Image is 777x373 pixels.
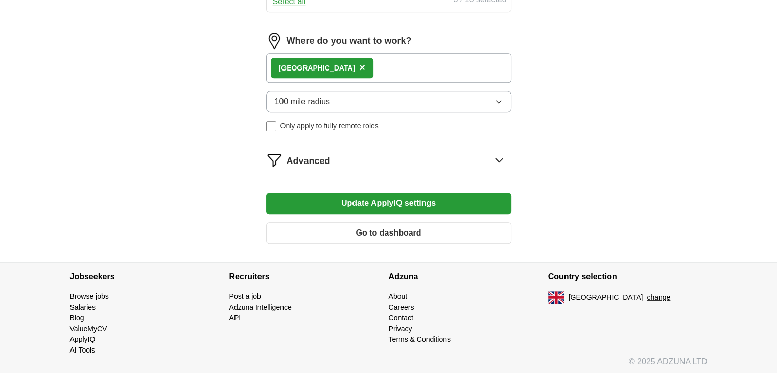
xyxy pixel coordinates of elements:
[266,152,282,168] img: filter
[359,62,365,73] span: ×
[279,63,356,74] div: [GEOGRAPHIC_DATA]
[389,292,408,300] a: About
[70,292,109,300] a: Browse jobs
[70,346,96,354] a: AI Tools
[266,91,511,112] button: 100 mile radius
[275,96,331,108] span: 100 mile radius
[548,291,564,304] img: UK flag
[70,324,107,333] a: ValueMyCV
[266,193,511,214] button: Update ApplyIQ settings
[287,34,412,48] label: Where do you want to work?
[266,33,282,49] img: location.png
[266,222,511,244] button: Go to dashboard
[389,324,412,333] a: Privacy
[359,60,365,76] button: ×
[287,154,331,168] span: Advanced
[389,303,414,311] a: Careers
[548,263,708,291] h4: Country selection
[266,121,276,131] input: Only apply to fully remote roles
[389,314,413,322] a: Contact
[229,303,292,311] a: Adzuna Intelligence
[569,292,643,303] span: [GEOGRAPHIC_DATA]
[229,292,261,300] a: Post a job
[229,314,241,322] a: API
[647,292,670,303] button: change
[70,335,96,343] a: ApplyIQ
[280,121,379,131] span: Only apply to fully remote roles
[70,314,84,322] a: Blog
[389,335,451,343] a: Terms & Conditions
[70,303,96,311] a: Salaries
